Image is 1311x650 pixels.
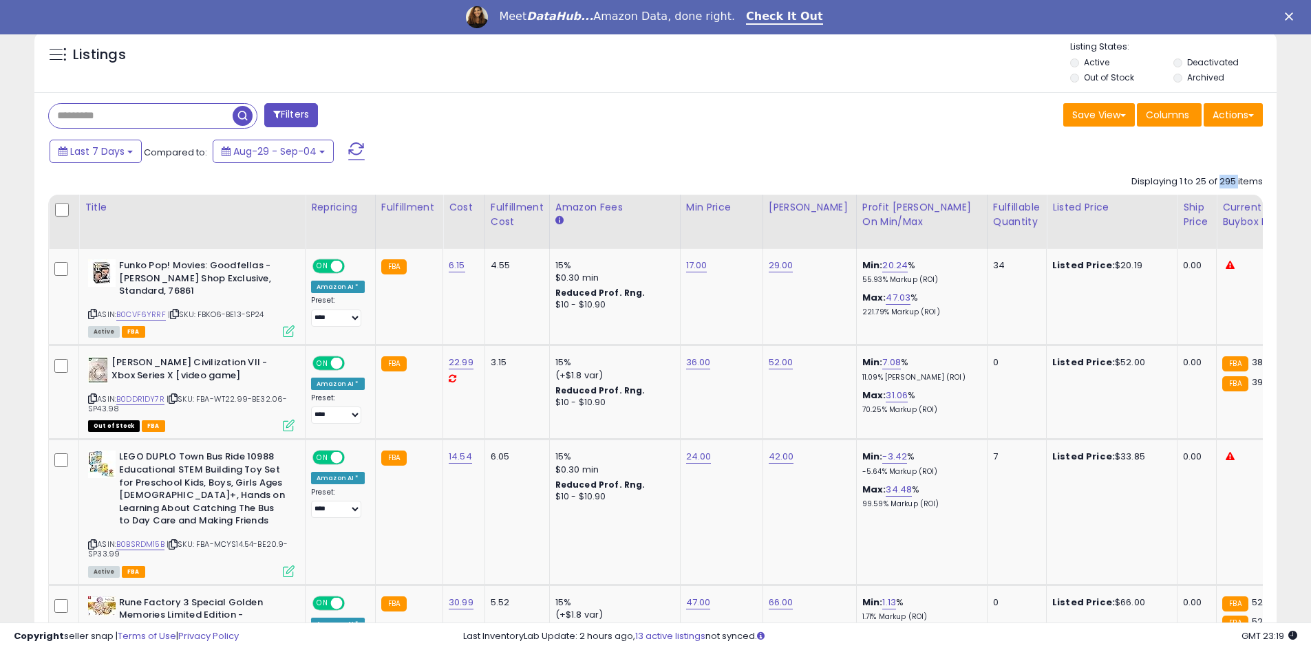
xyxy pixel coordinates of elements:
[168,309,264,320] span: | SKU: FBKO6-BE13-SP24
[1187,56,1239,68] label: Deactivated
[213,140,334,163] button: Aug-29 - Sep-04
[119,596,286,638] b: Rune Factory 3 Special Golden Memories Limited Edition - Nintendo Switch [video game]
[116,393,164,405] a: B0DDR1DY7R
[1052,200,1171,215] div: Listed Price
[993,596,1036,609] div: 0
[343,261,365,272] span: OFF
[88,566,120,578] span: All listings currently available for purchase on Amazon
[555,287,646,299] b: Reduced Prof. Rng.
[466,6,488,28] img: Profile image for Georgie
[555,397,670,409] div: $10 - $10.90
[862,259,977,285] div: %
[1204,103,1263,127] button: Actions
[88,596,116,616] img: 510djbJw49L._SL40_.jpg
[862,596,977,622] div: %
[381,259,407,274] small: FBA
[381,200,437,215] div: Fulfillment
[14,629,64,642] strong: Copyright
[118,629,176,642] a: Terms of Use
[555,200,674,215] div: Amazon Fees
[1252,356,1277,369] span: 38.36
[862,483,886,496] b: Max:
[381,451,407,466] small: FBA
[1222,356,1248,371] small: FBA
[862,275,977,285] p: 55.93% Markup (ROI)
[1183,596,1206,609] div: 0.00
[686,450,712,464] a: 24.00
[1222,200,1293,229] div: Current Buybox Price
[862,499,977,509] p: 99.59% Markup (ROI)
[73,45,126,65] h5: Listings
[862,307,977,317] p: 221.79% Markup (ROI)
[311,378,365,390] div: Amazon AI *
[862,291,886,304] b: Max:
[555,479,646,490] b: Reduced Prof. Rng.
[122,326,145,338] span: FBA
[886,389,908,402] a: 31.06
[862,484,977,509] div: %
[50,140,142,163] button: Last 7 Days
[555,464,670,476] div: $0.30 min
[449,200,479,215] div: Cost
[88,356,108,384] img: 41G8cH9qPZL._SL40_.jpg
[1183,451,1206,463] div: 0.00
[555,272,670,284] div: $0.30 min
[686,356,711,369] a: 36.00
[882,450,907,464] a: -3.42
[862,259,883,272] b: Min:
[1063,103,1135,127] button: Save View
[491,451,539,463] div: 6.05
[1285,12,1299,21] div: Close
[526,10,593,23] i: DataHub...
[1241,629,1297,642] span: 2025-09-12 23:19 GMT
[769,450,794,464] a: 42.00
[491,596,539,609] div: 5.52
[1183,200,1211,229] div: Ship Price
[1187,72,1224,83] label: Archived
[862,200,981,229] div: Profit [PERSON_NAME] on Min/Max
[111,356,279,385] b: [PERSON_NAME] Civilization VII - Xbox Series X [video game]
[862,451,977,476] div: %
[491,200,544,229] div: Fulfillment Cost
[993,200,1041,229] div: Fulfillable Quantity
[555,384,646,396] b: Reduced Prof. Rng.
[311,488,365,519] div: Preset:
[862,356,883,369] b: Min:
[555,451,670,463] div: 15%
[85,200,299,215] div: Title
[311,281,365,293] div: Amazon AI *
[686,200,757,215] div: Min Price
[1222,596,1248,611] small: FBA
[449,450,472,464] a: 14.54
[862,389,977,415] div: %
[1052,596,1115,609] b: Listed Price:
[862,467,977,477] p: -5.64% Markup (ROI)
[862,356,977,382] div: %
[144,146,207,159] span: Compared to:
[993,259,1036,272] div: 34
[635,629,705,642] a: 13 active listings
[88,259,295,336] div: ASIN:
[1052,356,1166,369] div: $52.00
[88,451,295,575] div: ASIN:
[882,356,901,369] a: 7.08
[116,539,164,550] a: B0BSRDM15B
[314,358,331,369] span: ON
[862,596,883,609] b: Min:
[119,259,286,301] b: Funko Pop! Movies: Goodfellas - [PERSON_NAME] Shop Exclusive, Standard, 76861
[314,452,331,464] span: ON
[491,356,539,369] div: 3.15
[142,420,165,432] span: FBA
[343,358,365,369] span: OFF
[311,200,370,215] div: Repricing
[314,597,331,609] span: ON
[555,356,670,369] div: 15%
[1084,56,1109,68] label: Active
[449,596,473,609] a: 30.99
[882,259,908,272] a: 20.24
[769,596,793,609] a: 66.00
[1222,376,1248,391] small: FBA
[449,259,465,272] a: 6.15
[88,539,288,559] span: | SKU: FBA-MCYS14.54-BE20.9-SP33.99
[862,450,883,463] b: Min:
